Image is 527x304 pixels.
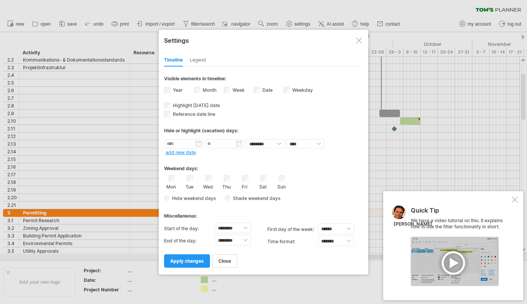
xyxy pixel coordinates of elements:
label: Thu [221,182,231,190]
span: Shade weekend days [230,195,280,201]
label: Weekday [291,87,313,93]
a: apply changes [164,254,210,268]
label: Tue [185,182,194,190]
span: close [218,258,231,264]
div: Legend [190,54,206,67]
label: Start of the day: [164,223,215,235]
label: Time format: [267,236,318,248]
label: Sun [277,182,286,190]
label: Week [231,87,245,93]
label: Month [201,87,216,93]
label: Year [171,87,183,93]
a: add new date [166,150,196,155]
div: [PERSON_NAME] [394,221,432,228]
label: End of the day: [164,235,215,247]
div: Quick Tip [411,207,510,218]
span: Reference date line [171,111,215,117]
div: Miscellaneous: [164,206,363,221]
span: Hide weekend days [169,195,216,201]
span: apply changes [170,258,204,264]
label: Fri [240,182,249,190]
label: Wed [203,182,213,190]
span: Highlight [DATE] date [171,102,220,108]
a: close [212,254,237,268]
label: first day of the week: [267,223,318,236]
label: Sat [258,182,268,190]
div: Visible elements in timeline: [164,76,363,84]
div: Timeline [164,54,183,67]
div: Hide or highlight (vacation) days: [164,128,363,133]
div: We have a video tutorial on this. It explains how to use the filter functionality in short. [411,207,510,286]
label: Mon [166,182,176,190]
div: Settings [164,33,363,47]
div: Weekend days: [164,158,363,173]
label: Date [261,87,273,93]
